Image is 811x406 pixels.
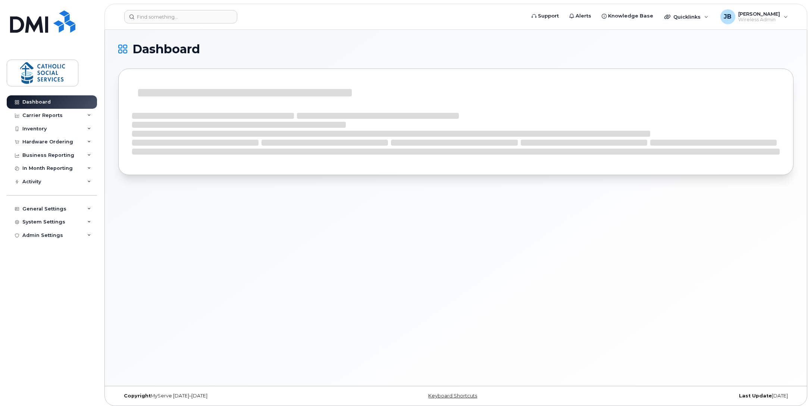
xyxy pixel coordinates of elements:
a: Keyboard Shortcuts [428,393,477,399]
strong: Copyright [124,393,151,399]
div: MyServe [DATE]–[DATE] [118,393,343,399]
span: Dashboard [132,44,200,55]
strong: Last Update [739,393,772,399]
div: [DATE] [569,393,793,399]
